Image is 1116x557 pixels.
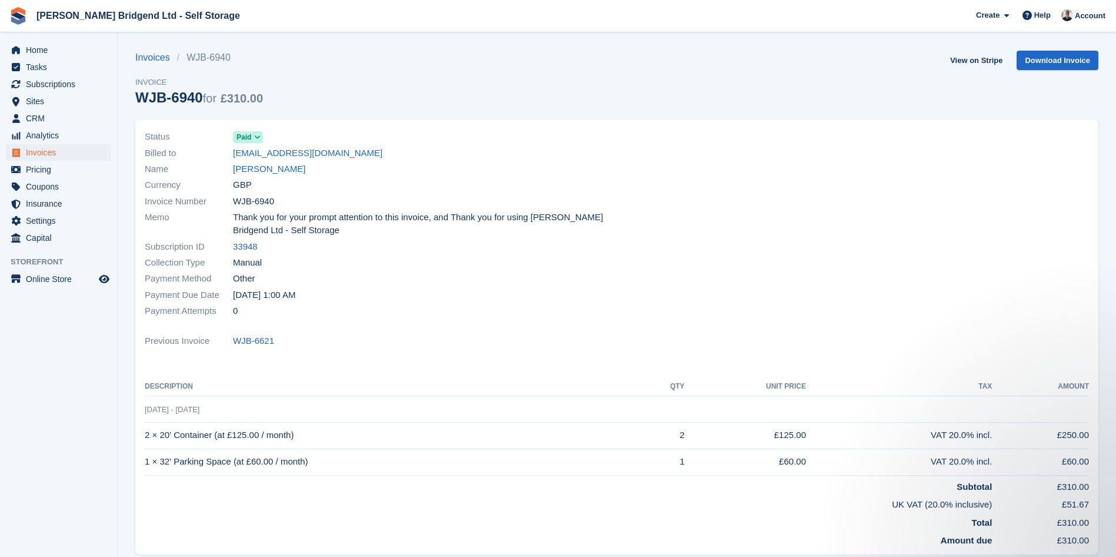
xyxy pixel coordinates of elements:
span: Online Store [26,271,96,287]
span: CRM [26,110,96,127]
td: £250.00 [992,422,1089,449]
a: menu [6,161,111,178]
strong: Subtotal [957,482,992,492]
span: WJB-6940 [233,195,274,208]
a: View on Stripe [945,51,1007,70]
img: Rhys Jones [1061,9,1073,21]
span: Storefront [11,256,117,268]
a: menu [6,42,111,58]
span: Invoice [135,77,263,88]
span: Payment Due Date [145,289,233,302]
strong: Amount due [941,535,992,545]
span: Invoices [26,144,96,161]
span: Subscriptions [26,76,96,92]
a: menu [6,127,111,144]
span: Thank you for your prompt attention to this invoice, and Thank you for using [PERSON_NAME] Bridge... [233,211,610,237]
span: Pricing [26,161,96,178]
span: Home [26,42,96,58]
a: menu [6,178,111,195]
span: Name [145,163,233,176]
a: WJB-6621 [233,334,274,348]
span: GBP [233,178,252,192]
div: VAT 20.0% incl. [806,455,992,469]
span: Currency [145,178,233,192]
span: Settings [26,213,96,229]
a: Preview store [97,272,111,286]
a: [PERSON_NAME] [233,163,305,176]
a: menu [6,76,111,92]
td: 2 [641,422,685,449]
a: menu [6,230,111,246]
td: £51.67 [992,493,1089,512]
a: Paid [233,130,263,144]
td: 1 [641,449,685,475]
span: Coupons [26,178,96,195]
a: 33948 [233,240,258,254]
a: menu [6,144,111,161]
td: £310.00 [992,529,1089,548]
span: Help [1034,9,1051,21]
span: Memo [145,211,233,237]
img: stora-icon-8386f47178a22dfd0bd8f6a31ec36ba5ce8667c1dd55bd0f319d3a0aa187defe.svg [9,7,27,25]
span: for [203,92,216,105]
div: VAT 20.0% incl. [806,429,992,442]
span: Subscription ID [145,240,233,254]
span: Previous Invoice [145,334,233,348]
strong: Total [972,518,992,528]
td: £310.00 [992,475,1089,493]
a: menu [6,59,111,75]
span: Billed to [145,147,233,160]
span: Payment Method [145,272,233,286]
span: Create [976,9,1000,21]
span: Collection Type [145,256,233,270]
span: £310.00 [221,92,263,105]
time: 2025-10-02 00:00:00 UTC [233,289,295,302]
span: Analytics [26,127,96,144]
a: Invoices [135,51,177,65]
a: menu [6,271,111,287]
td: £125.00 [685,422,806,449]
th: Description [145,377,641,396]
td: £60.00 [992,449,1089,475]
td: 2 × 20' Container (at £125.00 / month) [145,422,641,449]
span: Manual [233,256,262,270]
th: Amount [992,377,1089,396]
span: Invoice Number [145,195,233,208]
td: £60.00 [685,449,806,475]
span: Capital [26,230,96,246]
a: menu [6,110,111,127]
a: Download Invoice [1017,51,1098,70]
span: Account [1075,10,1105,22]
th: Unit Price [685,377,806,396]
span: Status [145,130,233,144]
span: Paid [236,132,251,142]
a: [EMAIL_ADDRESS][DOMAIN_NAME] [233,147,382,160]
a: menu [6,213,111,229]
span: 0 [233,304,238,318]
span: Insurance [26,195,96,212]
td: UK VAT (20.0% inclusive) [145,493,992,512]
td: 1 × 32' Parking Space (at £60.00 / month) [145,449,641,475]
span: Tasks [26,59,96,75]
span: Payment Attempts [145,304,233,318]
td: £310.00 [992,512,1089,530]
div: WJB-6940 [135,89,263,105]
a: menu [6,93,111,110]
span: [DATE] - [DATE] [145,405,199,414]
a: [PERSON_NAME] Bridgend Ltd - Self Storage [32,6,245,25]
th: Tax [806,377,992,396]
span: Other [233,272,255,286]
span: Sites [26,93,96,110]
nav: breadcrumbs [135,51,263,65]
th: QTY [641,377,685,396]
a: menu [6,195,111,212]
